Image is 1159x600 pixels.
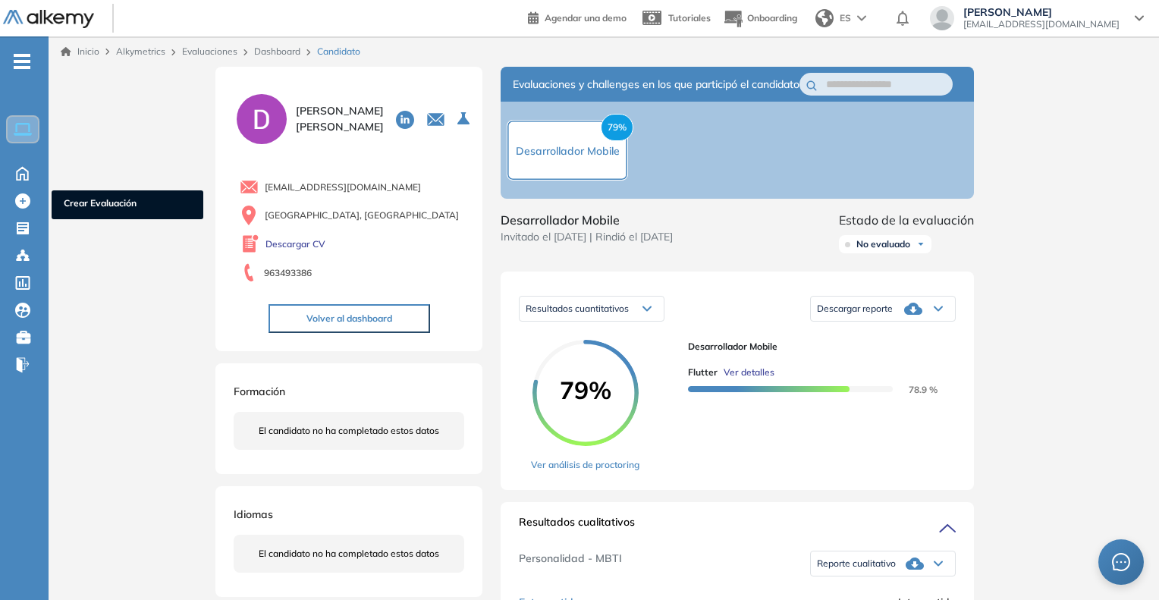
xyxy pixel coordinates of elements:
span: [EMAIL_ADDRESS][DOMAIN_NAME] [963,18,1120,30]
span: Agendar una demo [545,12,627,24]
button: Ver detalles [718,366,774,379]
span: Reporte cualitativo [817,558,896,570]
span: [PERSON_NAME] [PERSON_NAME] [296,103,384,135]
span: El candidato no ha completado estos datos [259,547,439,561]
a: Evaluaciones [182,46,237,57]
span: Invitado el [DATE] | Rindió el [DATE] [501,229,673,245]
span: 79% [532,378,639,402]
span: [EMAIL_ADDRESS][DOMAIN_NAME] [265,181,421,194]
span: Alkymetrics [116,46,165,57]
button: Onboarding [723,2,797,35]
img: world [815,9,834,27]
span: Tutoriales [668,12,711,24]
span: 79% [601,114,633,141]
img: PROFILE_MENU_LOGO_USER [234,91,290,147]
span: Resultados cualitativos [519,514,635,539]
span: Desarrollador Mobile [688,340,944,353]
button: Seleccione la evaluación activa [451,105,479,133]
img: Logo [3,10,94,29]
a: Ver análisis de proctoring [531,458,639,472]
a: Descargar CV [265,237,325,251]
span: Ver detalles [724,366,774,379]
a: Dashboard [254,46,300,57]
span: Desarrollador Mobile [516,144,620,158]
a: Inicio [61,45,99,58]
span: Crear Evaluación [64,196,191,213]
span: Formación [234,385,285,398]
span: message [1112,553,1130,571]
span: El candidato no ha completado estos datos [259,424,439,438]
span: Candidato [317,45,360,58]
span: Evaluaciones y challenges en los que participó el candidato [513,77,799,93]
span: Personalidad - MBTI [519,551,622,576]
span: Descargar reporte [817,303,893,315]
span: 78.9 % [890,384,938,395]
img: arrow [857,15,866,21]
span: [GEOGRAPHIC_DATA], [GEOGRAPHIC_DATA] [265,209,459,222]
button: Volver al dashboard [269,304,430,333]
span: No evaluado [856,238,910,250]
span: Flutter [688,366,718,379]
i: - [14,60,30,63]
span: Desarrollador Mobile [501,211,673,229]
span: Onboarding [747,12,797,24]
a: Agendar una demo [528,8,627,26]
span: ES [840,11,851,25]
span: Estado de la evaluación [839,211,974,229]
span: [PERSON_NAME] [963,6,1120,18]
span: 963493386 [264,266,312,280]
span: Idiomas [234,507,273,521]
img: Ícono de flecha [916,240,925,249]
span: Resultados cuantitativos [526,303,629,314]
